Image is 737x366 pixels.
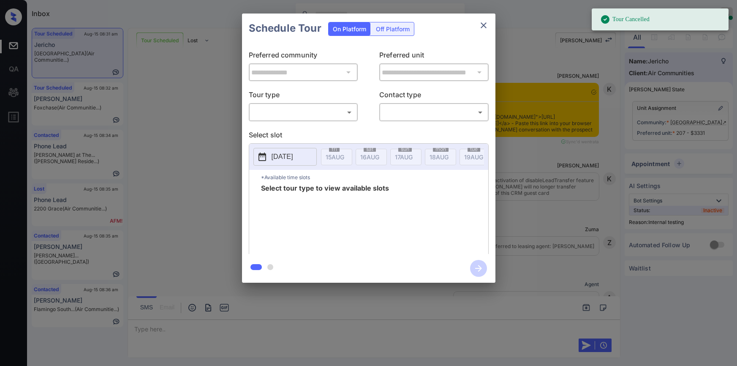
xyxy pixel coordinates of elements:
[372,22,414,36] div: Off Platform
[379,50,489,63] p: Preferred unit
[253,148,317,166] button: [DATE]
[249,130,489,143] p: Select slot
[261,170,488,185] p: *Available time slots
[600,11,650,28] div: Tour Cancelled
[242,14,328,43] h2: Schedule Tour
[329,22,370,36] div: On Platform
[272,152,293,162] p: [DATE]
[249,90,358,103] p: Tour type
[379,90,489,103] p: Contact type
[249,50,358,63] p: Preferred community
[261,185,389,252] span: Select tour type to view available slots
[475,17,492,34] button: close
